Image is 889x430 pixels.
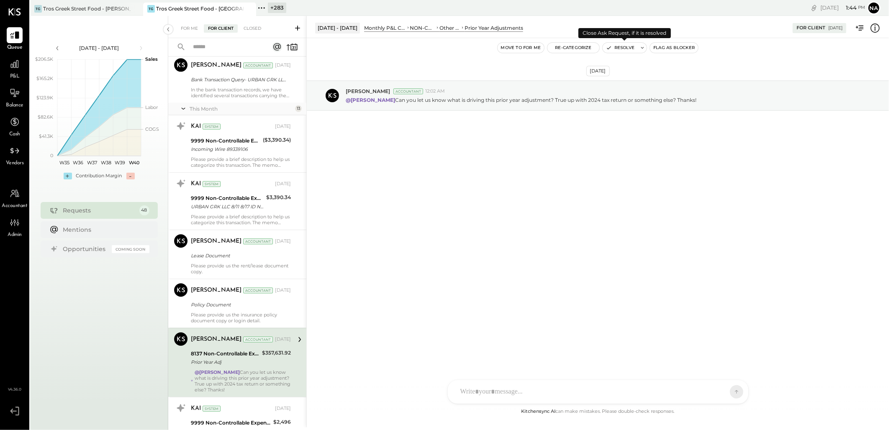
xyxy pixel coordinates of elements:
div: Monthly P&L Comparison [364,24,406,31]
div: Accountant [243,337,273,342]
div: $2,496 [273,418,291,426]
div: + 283 [268,3,286,13]
text: W35 [59,160,69,166]
div: System [203,406,221,412]
div: Policy Document [191,300,288,309]
a: Accountant [0,186,29,210]
span: Balance [6,102,23,109]
div: 48 [139,205,149,215]
div: KAI [191,180,201,188]
text: $82.6K [38,114,53,120]
div: 9999 Non-Controllable Expenses:Other Income and Expenses:To Be Classified P&L [191,137,260,145]
div: 9999 Non-Controllable Expenses:Other Income and Expenses:To Be Classified P&L [191,194,264,202]
div: In the bank transaction records, we have identified several transactions carrying the memo "URBAN... [191,87,291,98]
div: $357,631.92 [262,349,291,357]
div: Requests [63,206,135,215]
div: copy link [810,3,818,12]
div: Contribution Margin [76,173,122,179]
button: Flag as Blocker [650,43,698,53]
div: [DATE] [275,62,291,69]
text: W36 [73,160,83,166]
div: Please provide a brief description to help us categorize this transaction. The memo might be help... [191,214,291,225]
div: Other Income and Expenses [439,24,460,31]
text: 0 [50,153,53,158]
text: $206.5K [35,56,53,62]
div: [PERSON_NAME] [191,335,242,344]
p: Can you let us know what is driving this prior year adjustment? True up with 2024 tax return or s... [346,96,696,104]
text: W39 [115,160,125,166]
div: ($3,390.34) [263,136,291,144]
text: Sales [145,56,158,62]
div: Accountant [243,62,273,68]
div: Please provide a brief description to help us categorize this transaction. The memo might be help... [191,156,291,168]
div: Please provide us the insurance policy document copy or login detail. [191,312,291,324]
div: $3,390.34 [266,193,291,202]
div: Bank Transaction Query- URBAN GRK LLC ****2930 [191,75,288,84]
div: KAI [191,122,201,131]
text: COGS [145,126,159,132]
div: [DATE] [275,287,291,294]
div: Lease Document [191,251,288,260]
div: Accountant [243,288,273,293]
text: W40 [128,160,139,166]
div: System [203,181,221,187]
div: This Month [190,105,293,112]
span: Queue [7,44,23,52]
div: [DATE] [820,4,865,12]
div: Closed [239,24,265,33]
div: Prior Year Adj [191,358,260,366]
text: W38 [101,160,111,166]
div: Incoming Wire 89339106 [191,145,260,153]
div: [DATE] [275,238,291,245]
div: Accountant [243,238,273,244]
div: For Client [204,24,238,33]
div: [DATE] [275,336,291,343]
div: Can you let us know what is driving this prior year adjustment? True up with 2024 tax return or s... [195,369,291,393]
button: Re-Categorize [547,43,599,53]
a: Queue [0,27,29,52]
span: 12:02 AM [425,88,445,95]
div: 9999 Non-Controllable Expenses:Other Income and Expenses:To Be Classified P&L [191,419,271,427]
div: [PERSON_NAME] [191,237,242,246]
div: For Client [797,25,825,31]
div: Opportunities [63,245,108,253]
span: Admin [8,231,22,239]
a: Admin [0,215,29,239]
div: + [64,173,72,179]
div: TG [34,5,42,13]
div: Accountant [393,88,423,94]
div: [PERSON_NAME] [191,286,242,295]
div: For Me [177,24,202,33]
div: [DATE] - [DATE] [64,44,135,52]
div: [DATE] [275,123,291,130]
div: [DATE] [275,181,291,187]
span: Cash [9,131,20,138]
span: Vendors [6,160,24,167]
div: Coming Soon [112,245,149,253]
button: Resolve [603,43,638,53]
text: Labor [145,104,158,110]
div: KAI [191,404,201,413]
div: Please provide us the rent/lease document copy. [191,263,291,275]
div: [DATE] [275,405,291,412]
div: URBAN GRK LLC 8/11 8/17 ID NBR: XXXXXX2930 [191,202,264,211]
button: Na [867,1,881,15]
a: Cash [0,114,29,138]
a: Balance [0,85,29,109]
text: $165.2K [36,75,53,81]
div: [DATE] - [DATE] [315,23,360,33]
div: 13 [295,105,302,112]
div: [DATE] [828,25,843,31]
div: TG [147,5,155,13]
div: [DATE] [586,66,610,76]
a: Vendors [0,143,29,167]
div: Tros Greek Street Food - [PERSON_NAME] [43,5,131,12]
span: P&L [10,73,20,80]
a: P&L [0,56,29,80]
strong: @[PERSON_NAME] [346,97,395,103]
div: Prior Year Adjustments [465,24,523,31]
div: [PERSON_NAME] [191,61,242,70]
div: Close Ask Request, if it is resolved [578,28,671,38]
div: 8137 Non-Controllable Expenses:Other Income and Expenses:Prior Year Adjustments [191,350,260,358]
button: Move to for me [498,43,545,53]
